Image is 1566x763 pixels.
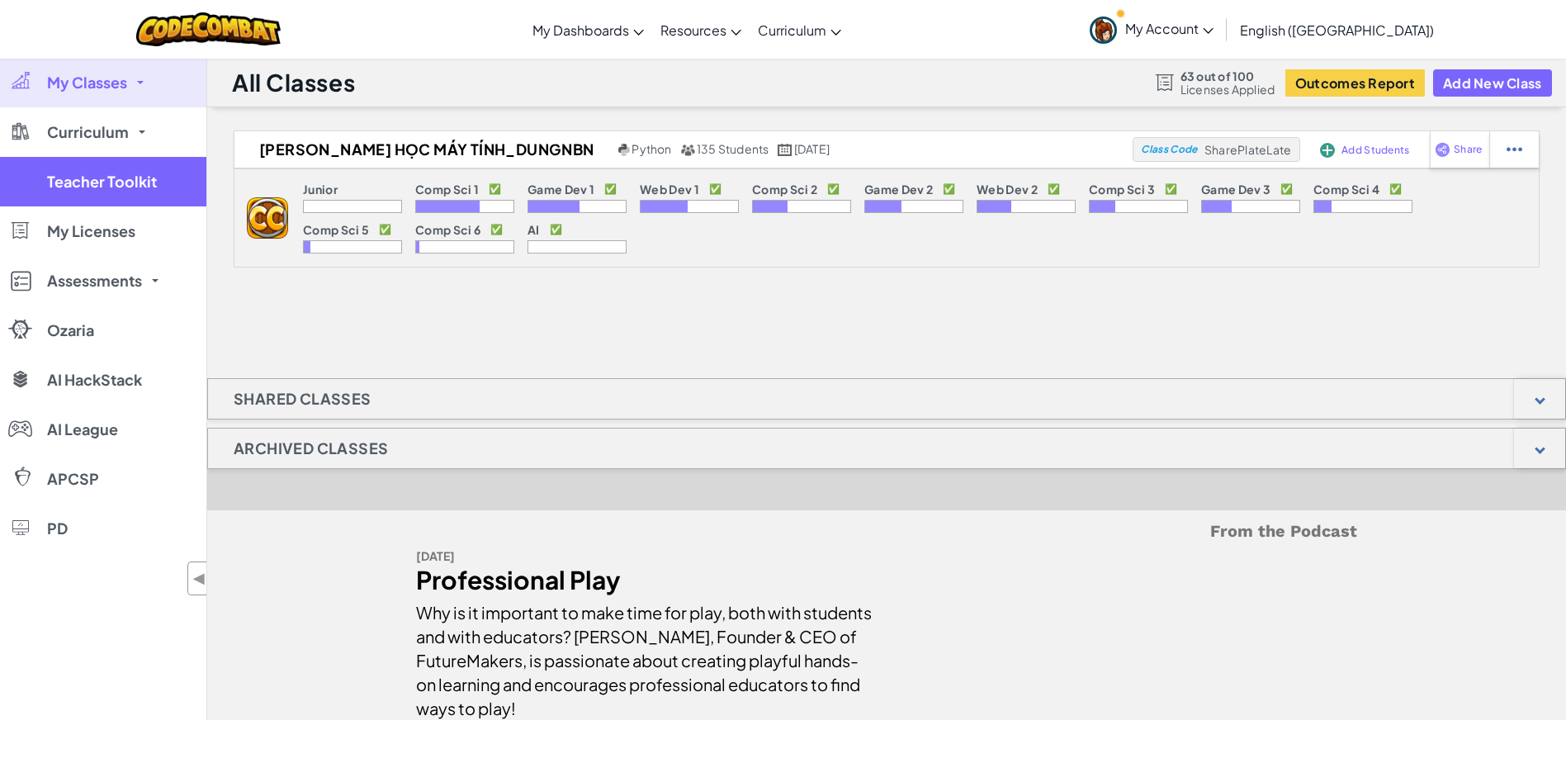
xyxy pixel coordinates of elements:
div: [DATE] [416,544,874,568]
p: ✅ [550,223,562,236]
p: ✅ [1389,182,1402,196]
img: IconStudentEllipsis.svg [1507,142,1522,157]
h5: From the Podcast [416,519,1357,544]
img: MultipleUsers.png [680,144,695,156]
span: Share [1454,145,1482,154]
button: Outcomes Report [1285,69,1425,97]
h1: All Classes [232,67,355,98]
p: Comp Sci 5 [303,223,369,236]
img: calendar.svg [778,144,792,156]
p: Game Dev 2 [864,182,933,196]
h1: Archived Classes [208,428,414,469]
span: Add Students [1341,145,1409,155]
h1: Shared Classes [208,378,397,419]
div: Professional Play [416,568,874,592]
span: [DATE] [794,141,830,156]
a: [PERSON_NAME] học máy tính_DungNBN Python 135 Students [DATE] [234,137,1133,162]
span: My Dashboards [532,21,629,39]
span: Python [632,141,671,156]
div: Why is it important to make time for play, both with students and with educators? [PERSON_NAME], ... [416,592,874,720]
span: Class Code [1141,145,1197,154]
p: Comp Sci 2 [752,182,817,196]
button: Add New Class [1433,69,1552,97]
p: ✅ [709,182,721,196]
h2: [PERSON_NAME] học máy tính_DungNBN [234,137,614,162]
p: Web Dev 2 [977,182,1038,196]
p: Junior [303,182,338,196]
span: Ozaria [47,323,94,338]
p: Comp Sci 6 [415,223,480,236]
p: Comp Sci 4 [1313,182,1379,196]
p: ✅ [1048,182,1060,196]
p: ✅ [604,182,617,196]
span: My Account [1125,20,1214,37]
span: English ([GEOGRAPHIC_DATA]) [1240,21,1434,39]
span: ◀ [192,566,206,590]
p: AI [528,223,540,236]
span: Licenses Applied [1180,83,1275,96]
p: Comp Sci 3 [1089,182,1155,196]
span: Teacher Toolkit [47,174,157,189]
span: SharePlateLate [1204,142,1292,157]
span: Assessments [47,273,142,288]
p: ✅ [1280,182,1293,196]
span: 63 out of 100 [1180,69,1275,83]
img: python.png [618,144,631,156]
a: Curriculum [750,7,849,52]
p: Game Dev 3 [1201,182,1270,196]
p: ✅ [1165,182,1177,196]
p: ✅ [827,182,840,196]
span: AI League [47,422,118,437]
a: English ([GEOGRAPHIC_DATA]) [1232,7,1442,52]
p: ✅ [379,223,391,236]
p: ✅ [943,182,955,196]
a: My Dashboards [524,7,652,52]
a: Resources [652,7,750,52]
span: My Classes [47,75,127,90]
img: IconAddStudents.svg [1320,143,1335,158]
img: IconShare_Purple.svg [1435,142,1450,157]
a: My Account [1081,3,1222,55]
span: Resources [660,21,726,39]
p: Game Dev 1 [528,182,594,196]
span: AI HackStack [47,372,142,387]
span: 135 Students [697,141,769,156]
img: avatar [1090,17,1117,44]
span: Curriculum [47,125,129,140]
p: ✅ [490,223,503,236]
p: Web Dev 1 [640,182,699,196]
img: CodeCombat logo [136,12,281,46]
img: logo [247,197,288,239]
span: My Licenses [47,224,135,239]
p: Comp Sci 1 [415,182,479,196]
p: ✅ [489,182,501,196]
span: Curriculum [758,21,826,39]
